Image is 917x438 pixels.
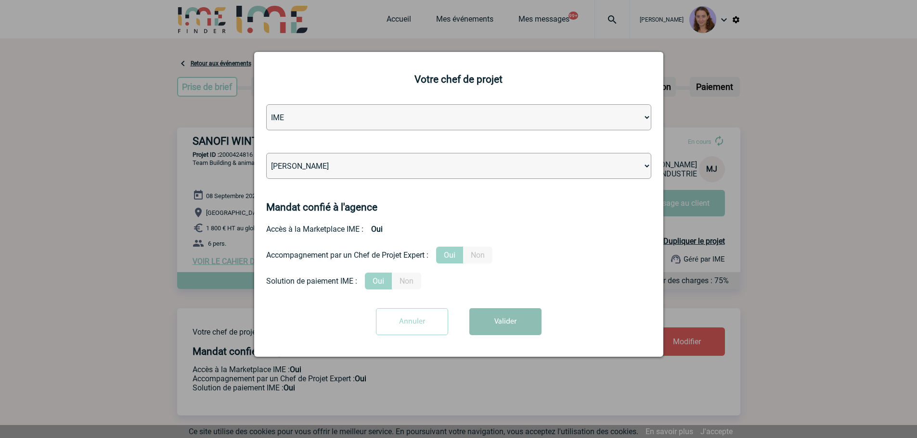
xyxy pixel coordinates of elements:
label: Non [463,247,492,263]
div: Accompagnement par un Chef de Projet Expert : [266,250,428,260]
div: Accès à la Marketplace IME : [266,221,651,238]
div: Prestation payante [266,247,651,263]
label: Oui [365,273,392,289]
button: Valider [469,308,542,335]
label: Oui [436,247,463,263]
h2: Votre chef de projet [266,74,651,85]
h4: Mandat confié à l'agence [266,201,377,213]
div: Conformité aux process achat client, Prise en charge de la facturation, Mutualisation de plusieur... [266,273,651,289]
b: Oui [363,221,390,238]
label: Non [392,273,421,289]
input: Annuler [376,308,448,335]
div: Solution de paiement IME : [266,276,357,286]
